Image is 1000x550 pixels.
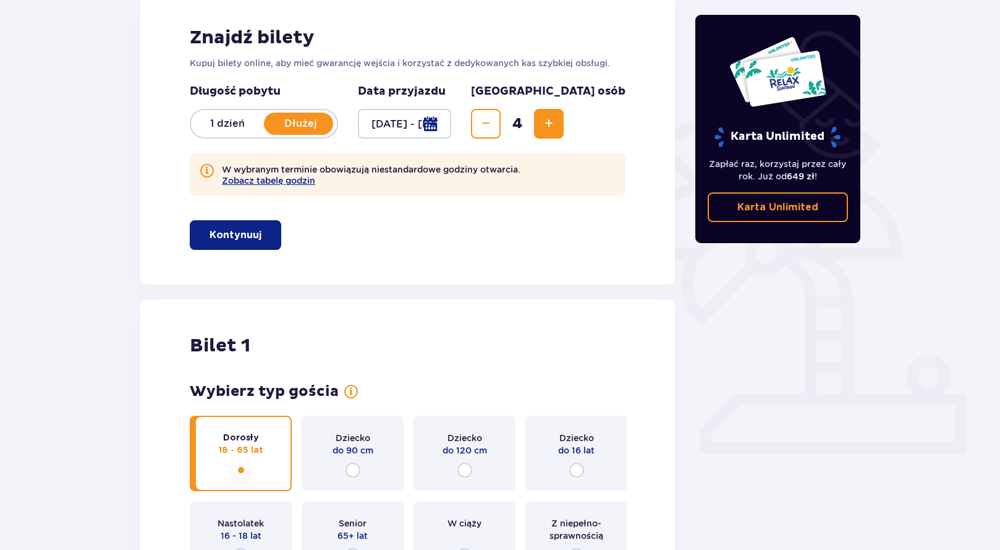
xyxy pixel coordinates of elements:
span: Z niepełno­sprawnością [536,517,616,542]
span: do 16 lat [558,444,595,457]
p: Kontynuuj [210,228,261,242]
p: Długość pobytu [190,84,338,99]
span: 65+ lat [337,530,368,542]
span: W ciąży [447,517,481,530]
span: Dziecko [559,432,594,444]
h2: Bilet 1 [190,334,250,358]
p: Karta Unlimited [713,126,842,148]
button: Zmniejsz [471,109,501,139]
span: Dorosły [223,432,259,444]
span: Dziecko [447,432,482,444]
span: do 120 cm [443,444,487,457]
span: do 90 cm [333,444,373,457]
p: Karta Unlimited [737,200,818,214]
button: Kontynuuj [190,220,281,250]
p: W wybranym terminie obowiązują niestandardowe godziny otwarcia. [222,163,520,186]
button: Zobacz tabelę godzin [222,176,315,186]
p: Dłużej [264,117,337,131]
span: Dziecko [336,432,370,444]
span: 4 [503,114,532,133]
p: 1 dzień [191,117,264,131]
a: Karta Unlimited [708,192,849,222]
p: [GEOGRAPHIC_DATA] osób [471,84,625,99]
img: Dwie karty całoroczne do Suntago z napisem 'UNLIMITED RELAX', na białym tle z tropikalnymi liśćmi... [729,36,827,108]
span: Nastolatek [218,517,264,530]
span: 649 zł [787,171,815,181]
span: 18 - 65 lat [219,444,263,457]
h3: Wybierz typ gościa [190,382,339,401]
p: Data przyjazdu [358,84,446,99]
span: Senior [339,517,367,530]
p: Kupuj bilety online, aby mieć gwarancję wejścia i korzystać z dedykowanych kas szybkiej obsługi. [190,57,625,69]
button: Zwiększ [534,109,564,139]
span: 16 - 18 lat [221,530,261,542]
p: Zapłać raz, korzystaj przez cały rok. Już od ! [708,158,849,183]
h2: Znajdź bilety [190,26,625,49]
